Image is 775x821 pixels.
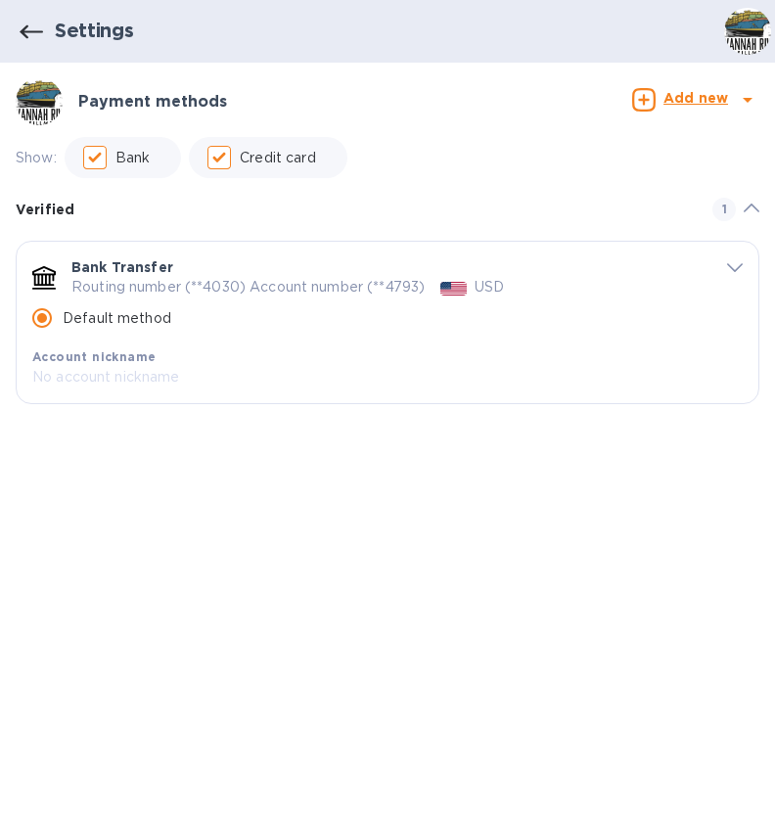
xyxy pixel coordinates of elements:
span: 1 [712,198,736,221]
h3: Payment methods [78,93,227,112]
p: Show: [16,148,57,168]
p: Bank Transfer [71,257,173,277]
b: Account nickname [32,349,156,364]
p: Bank [115,148,151,168]
div: Verified 1 [16,178,759,241]
p: Default method [63,308,171,329]
div: default-method [16,178,759,412]
b: Verified [16,202,74,217]
p: Credit card [240,148,315,168]
img: USD [440,282,467,296]
p: Routing number (**4030) Account number (**4793) [71,277,425,297]
p: No account nickname [32,367,684,388]
p: USD [475,277,504,297]
b: Add new [663,90,728,106]
h1: Settings [55,20,134,42]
